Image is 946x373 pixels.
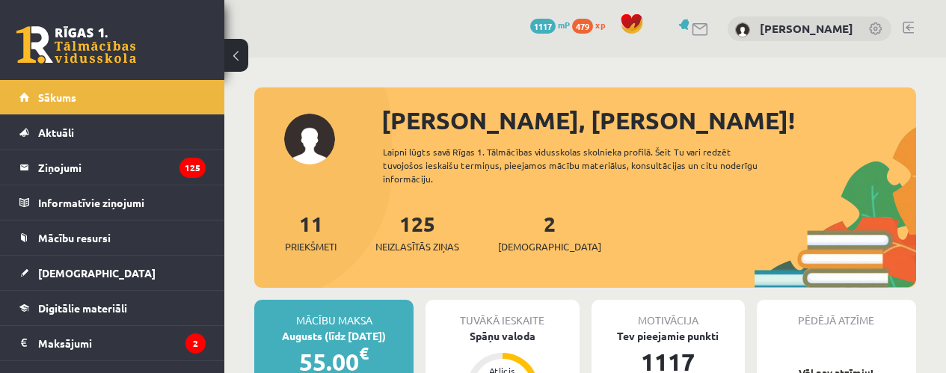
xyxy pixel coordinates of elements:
[38,90,76,104] span: Sākums
[375,210,459,254] a: 125Neizlasītās ziņas
[19,326,206,360] a: Maksājumi2
[572,19,612,31] a: 479 xp
[375,239,459,254] span: Neizlasītās ziņas
[38,326,206,360] legend: Maksājumi
[530,19,570,31] a: 1117 mP
[558,19,570,31] span: mP
[38,185,206,220] legend: Informatīvie ziņojumi
[498,210,601,254] a: 2[DEMOGRAPHIC_DATA]
[19,115,206,149] a: Aktuāli
[592,328,745,344] div: Tev pieejamie punkti
[359,342,369,364] span: €
[572,19,593,34] span: 479
[285,239,337,254] span: Priekšmeti
[735,22,750,37] img: Roberta Pivovara
[285,210,337,254] a: 11Priekšmeti
[38,266,156,280] span: [DEMOGRAPHIC_DATA]
[595,19,605,31] span: xp
[381,102,916,138] div: [PERSON_NAME], [PERSON_NAME]!
[38,126,74,139] span: Aktuāli
[19,150,206,185] a: Ziņojumi125
[254,300,414,328] div: Mācību maksa
[19,291,206,325] a: Digitālie materiāli
[19,80,206,114] a: Sākums
[38,301,127,315] span: Digitālie materiāli
[254,328,414,344] div: Augusts (līdz [DATE])
[426,300,579,328] div: Tuvākā ieskaite
[19,185,206,220] a: Informatīvie ziņojumi
[19,221,206,255] a: Mācību resursi
[38,231,111,244] span: Mācību resursi
[760,21,853,36] a: [PERSON_NAME]
[38,150,206,185] legend: Ziņojumi
[383,145,780,185] div: Laipni lūgts savā Rīgas 1. Tālmācības vidusskolas skolnieka profilā. Šeit Tu vari redzēt tuvojošo...
[757,300,916,328] div: Pēdējā atzīme
[530,19,556,34] span: 1117
[592,300,745,328] div: Motivācija
[16,26,136,64] a: Rīgas 1. Tālmācības vidusskola
[426,328,579,344] div: Spāņu valoda
[179,158,206,178] i: 125
[19,256,206,290] a: [DEMOGRAPHIC_DATA]
[185,333,206,354] i: 2
[498,239,601,254] span: [DEMOGRAPHIC_DATA]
